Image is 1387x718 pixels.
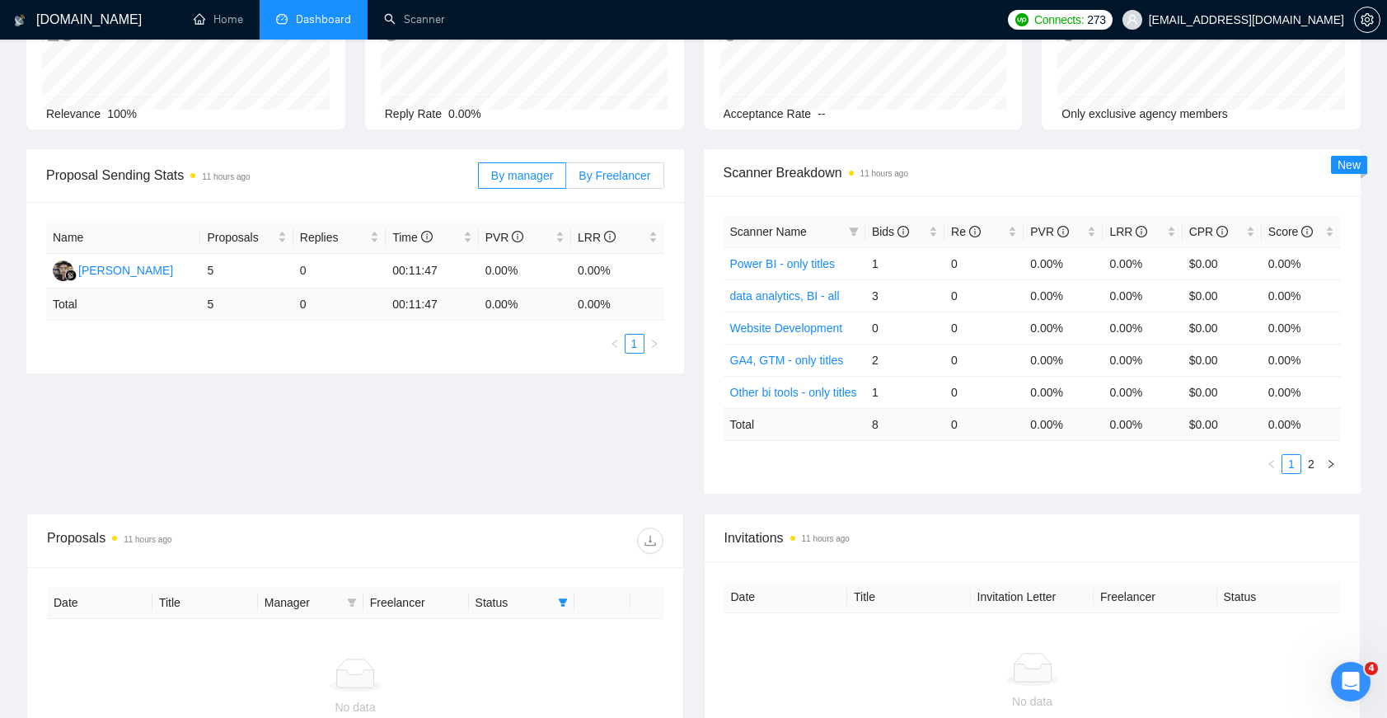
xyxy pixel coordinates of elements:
[386,289,478,321] td: 00:11:47
[865,376,944,408] td: 1
[1268,225,1313,238] span: Score
[1326,459,1336,469] span: right
[1024,312,1103,344] td: 0.00%
[1282,454,1301,474] li: 1
[865,312,944,344] td: 0
[847,581,971,613] th: Title
[649,339,659,349] span: right
[1365,662,1378,675] span: 4
[65,270,77,281] img: gigradar-bm.png
[1024,376,1103,408] td: 0.00%
[1331,662,1371,702] iframe: Intercom live chat
[558,598,568,608] span: filter
[1024,279,1103,312] td: 0.00%
[944,247,1024,279] td: 0
[1354,7,1380,33] button: setting
[1034,11,1084,29] span: Connects:
[644,334,664,354] li: Next Page
[124,535,171,544] time: 11 hours ago
[200,254,293,289] td: 5
[1183,344,1262,376] td: $0.00
[1183,247,1262,279] td: $0.00
[724,408,865,440] td: Total
[47,587,152,619] th: Date
[610,339,620,349] span: left
[802,534,850,543] time: 11 hours ago
[293,289,386,321] td: 0
[14,7,26,34] img: logo
[730,257,836,270] a: Power BI - only titles
[1127,14,1138,26] span: user
[1217,581,1341,613] th: Status
[897,226,909,237] span: info-circle
[1262,376,1341,408] td: 0.00%
[724,107,812,120] span: Acceptance Rate
[78,261,173,279] div: [PERSON_NAME]
[571,254,663,289] td: 0.00%
[644,334,664,354] button: right
[1301,226,1313,237] span: info-circle
[1262,454,1282,474] li: Previous Page
[1189,225,1228,238] span: CPR
[865,247,944,279] td: 1
[1262,247,1341,279] td: 0.00%
[1136,226,1147,237] span: info-circle
[344,590,360,615] span: filter
[1262,279,1341,312] td: 0.00%
[605,334,625,354] button: left
[347,598,357,608] span: filter
[865,279,944,312] td: 3
[53,263,173,276] a: IA[PERSON_NAME]
[479,289,571,321] td: 0.00 %
[724,581,848,613] th: Date
[1103,312,1182,344] td: 0.00%
[555,590,571,615] span: filter
[944,312,1024,344] td: 0
[200,222,293,254] th: Proposals
[846,219,862,244] span: filter
[578,231,616,244] span: LRR
[107,107,137,120] span: 100%
[1030,225,1069,238] span: PVR
[1183,376,1262,408] td: $0.00
[571,289,663,321] td: 0.00 %
[1216,226,1228,237] span: info-circle
[1302,455,1320,473] a: 2
[491,169,553,182] span: By manager
[1094,581,1217,613] th: Freelancer
[1262,454,1282,474] button: left
[849,227,859,237] span: filter
[1321,454,1341,474] li: Next Page
[152,587,258,619] th: Title
[276,13,288,25] span: dashboard
[872,225,909,238] span: Bids
[638,534,663,547] span: download
[604,231,616,242] span: info-circle
[605,334,625,354] li: Previous Page
[1183,312,1262,344] td: $0.00
[626,335,644,353] a: 1
[1301,454,1321,474] li: 2
[730,321,843,335] a: Website Development
[47,528,355,554] div: Proposals
[384,12,445,26] a: searchScanner
[1355,13,1380,26] span: setting
[293,222,386,254] th: Replies
[1321,454,1341,474] button: right
[818,107,825,120] span: --
[392,231,432,244] span: Time
[730,289,840,303] a: data analytics, BI - all
[296,12,351,26] span: Dashboard
[1103,408,1182,440] td: 0.00 %
[46,107,101,120] span: Relevance
[1103,247,1182,279] td: 0.00%
[1103,279,1182,312] td: 0.00%
[738,692,1328,711] div: No data
[944,376,1024,408] td: 0
[944,344,1024,376] td: 0
[485,231,524,244] span: PVR
[386,254,478,289] td: 00:11:47
[46,222,200,254] th: Name
[865,408,944,440] td: 8
[730,225,807,238] span: Scanner Name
